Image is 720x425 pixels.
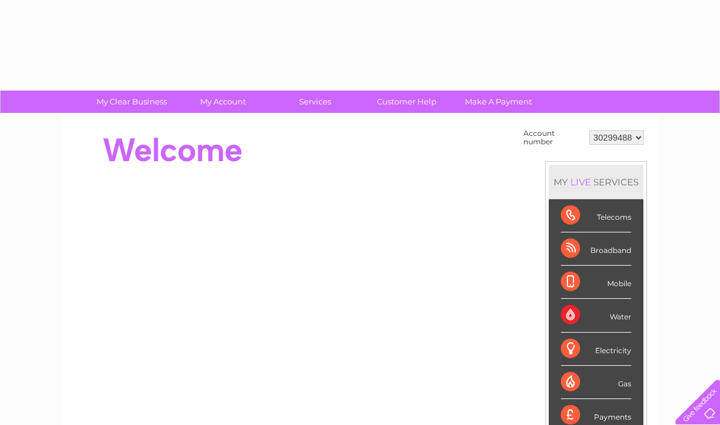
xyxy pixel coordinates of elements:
[520,126,586,149] td: Account number
[561,366,631,399] div: Gas
[561,266,631,299] div: Mobile
[265,91,365,113] a: Services
[568,176,593,188] div: LIVE
[549,165,643,199] div: MY SERVICES
[561,232,631,266] div: Broadband
[82,91,182,113] a: My Clear Business
[561,299,631,332] div: Water
[449,91,548,113] a: Make A Payment
[561,199,631,232] div: Telecoms
[174,91,273,113] a: My Account
[357,91,456,113] a: Customer Help
[561,333,631,366] div: Electricity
